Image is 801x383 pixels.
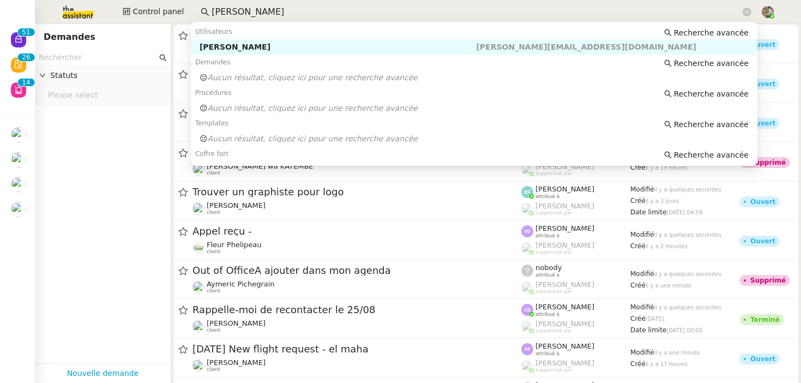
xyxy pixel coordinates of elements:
[535,272,559,278] span: attribué à
[192,241,521,255] app-user-detailed-label: client
[521,303,630,317] app-user-label: attribué à
[750,120,775,127] div: Ouvert
[44,29,95,45] nz-page-header-title: Demandes
[192,202,204,214] img: users%2FTtzP7AGpm5awhzgAzUtU1ot6q7W2%2Favatar%2Fb1ec9cbd-befd-4b0f-b4c2-375d59dbe3fa
[630,349,654,356] span: Modifié
[192,266,521,276] span: Out of OfficeÀ ajouter dans mon agenda
[192,187,521,197] span: Trouver un graphiste pour logo
[521,164,533,176] img: users%2FyQfMwtYgTqhRP2YHWHmG2s2LYaD3%2Favatar%2Fprofile-pic.png
[535,359,594,367] span: [PERSON_NAME]
[200,42,477,52] div: [PERSON_NAME]
[630,242,646,250] span: Créé
[535,233,559,239] span: attribué à
[208,104,418,112] span: Aucun résultat, cliquez ici pour une recherche avancée
[192,201,521,216] app-user-detailed-label: client
[195,58,231,66] span: Demandes
[195,28,232,35] span: Utilisateurs
[521,203,533,215] img: users%2FyQfMwtYgTqhRP2YHWHmG2s2LYaD3%2Favatar%2Fprofile-pic.png
[200,134,208,143] span: 😔
[26,53,31,63] p: 6
[11,177,26,192] img: users%2FHIWaaSoTa5U8ssS5t403NQMyZZE3%2Favatar%2Fa4be050e-05fa-4f28-bbe7-e7e8e4788720
[750,238,775,244] div: Ouvert
[521,225,533,237] img: svg
[750,41,775,48] div: Ouvert
[630,231,654,238] span: Modifié
[750,277,786,284] div: Supprimé
[22,53,26,63] p: 2
[535,210,572,216] span: suppervisé par
[521,280,630,295] app-user-label: suppervisé par
[192,305,521,315] span: Rappelle-moi de recontacter le 25/08
[630,270,654,278] span: Modifié
[521,360,533,372] img: users%2FoFdbodQ3TgNoWt9kP3GXAs5oaCq1%2Favatar%2Fprofile-pic.png
[654,350,700,356] span: il y a une minute
[521,202,630,216] app-user-label: suppervisé par
[50,69,166,82] span: Statuts
[195,119,228,127] span: Templates
[207,210,220,216] span: client
[17,53,34,61] nz-badge-sup: 26
[521,224,630,238] app-user-label: attribué à
[535,351,559,357] span: attribué à
[11,202,26,217] img: users%2FHIWaaSoTa5U8ssS5t403NQMyZZE3%2Favatar%2Fa4be050e-05fa-4f28-bbe7-e7e8e4788720
[535,312,559,318] span: attribué à
[674,149,749,160] span: Recherche avancée
[26,79,31,88] p: 4
[521,359,630,373] app-user-label: suppervisé par
[521,343,533,355] img: svg
[654,271,721,277] span: il y a quelques secondes
[630,326,666,334] span: Date limite
[116,4,190,20] button: Control panel
[207,241,262,249] span: Fleur Phelipeau
[476,43,696,51] span: [PERSON_NAME][EMAIL_ADDRESS][DOMAIN_NAME]
[192,162,521,176] app-user-detailed-label: client
[535,224,594,232] span: [PERSON_NAME]
[630,282,646,289] span: Créé
[535,320,594,328] span: [PERSON_NAME]
[535,241,594,249] span: [PERSON_NAME]
[195,89,232,97] span: Procédures
[666,327,702,333] span: [DATE] 00:00
[192,163,204,175] img: users%2F47wLulqoDhMx0TTMwUcsFP5V2A23%2Favatar%2Fnokpict-removebg-preview-removebg-preview.png
[22,28,26,38] p: 5
[750,199,775,205] div: Ouvert
[17,79,34,86] nz-badge-sup: 14
[207,280,275,288] span: Aymeric Pichegrain
[654,187,721,193] span: il y a quelques secondes
[630,303,654,311] span: Modifié
[535,303,594,311] span: [PERSON_NAME]
[192,360,204,372] img: users%2FC9SBsJ0duuaSgpQFj5LgoEX8n0o2%2Favatar%2Fec9d51b8-9413-4189-adfb-7be4d8c96a3c
[630,208,666,216] span: Date limite
[133,5,184,18] span: Control panel
[750,356,775,362] div: Ouvert
[521,264,630,278] app-user-label: attribué à
[207,367,220,373] span: client
[535,367,572,373] span: suppervisé par
[646,243,688,249] span: il y a 2 minutes
[674,119,749,130] span: Recherche avancée
[521,185,630,199] app-user-label: attribué à
[200,104,208,112] span: 😔
[674,58,749,69] span: Recherche avancée
[207,288,220,294] span: client
[17,28,34,36] nz-badge-sup: 51
[207,327,220,333] span: client
[654,304,721,310] span: il y a quelques secondes
[192,319,521,333] app-user-detailed-label: client
[521,320,630,334] app-user-label: suppervisé par
[535,249,572,255] span: suppervisé par
[535,185,594,193] span: [PERSON_NAME]
[646,316,664,322] span: [DATE]
[674,88,749,99] span: Recherche avancée
[674,27,749,38] span: Recherche avancée
[762,6,774,18] img: 388bd129-7e3b-4cb1-84b4-92a3d763e9b7
[192,281,204,293] img: users%2F1PNv5soDtMeKgnH5onPMHqwjzQn1%2Favatar%2Fd0f44614-3c2d-49b8-95e9-0356969fcfd1
[535,328,572,334] span: suppervisé par
[750,81,775,87] div: Ouvert
[207,358,266,367] span: [PERSON_NAME]
[208,134,418,143] span: Aucun résultat, cliquez ici pour une recherche avancée
[11,127,26,142] img: users%2FHIWaaSoTa5U8ssS5t403NQMyZZE3%2Favatar%2Fa4be050e-05fa-4f28-bbe7-e7e8e4788720
[35,65,171,86] div: Statuts
[521,186,533,198] img: svg
[11,152,26,167] img: users%2FHIWaaSoTa5U8ssS5t403NQMyZZE3%2Favatar%2Fa4be050e-05fa-4f28-bbe7-e7e8e4788720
